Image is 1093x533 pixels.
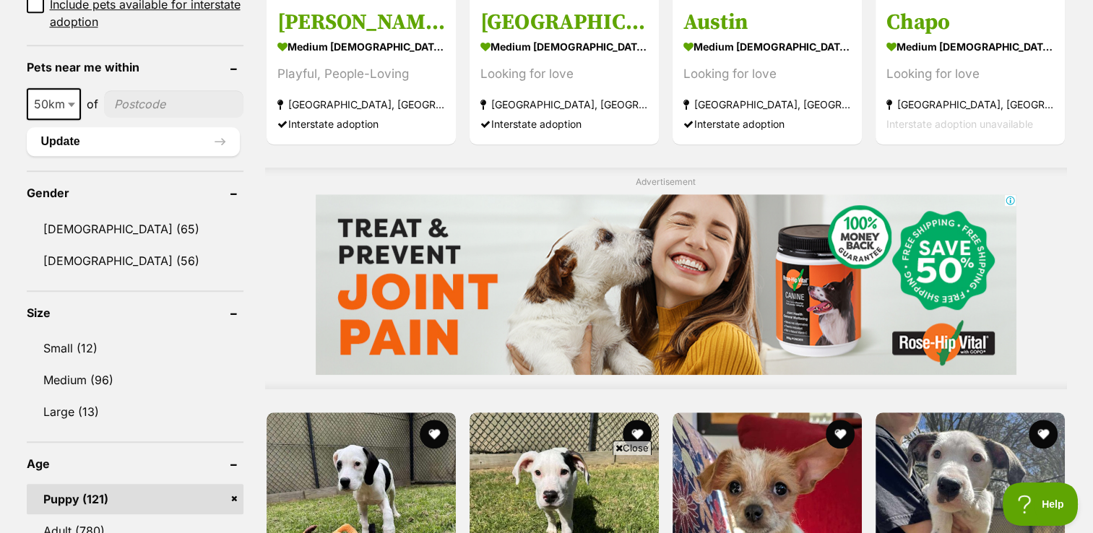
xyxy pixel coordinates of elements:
[683,9,851,36] h3: Austin
[480,95,648,114] strong: [GEOGRAPHIC_DATA], [GEOGRAPHIC_DATA]
[826,420,855,448] button: favourite
[480,64,648,84] div: Looking for love
[277,9,445,36] h3: [PERSON_NAME]
[623,420,652,448] button: favourite
[683,64,851,84] div: Looking for love
[316,194,1016,375] iframe: Advertisement
[27,484,243,514] a: Puppy (121)
[1003,482,1079,526] iframe: Help Scout Beacon - Open
[277,95,445,114] strong: [GEOGRAPHIC_DATA], [GEOGRAPHIC_DATA]
[480,114,648,134] div: Interstate adoption
[886,36,1054,57] strong: medium [DEMOGRAPHIC_DATA] Dog
[27,186,243,199] header: Gender
[265,168,1067,389] div: Advertisement
[886,95,1054,114] strong: [GEOGRAPHIC_DATA], [GEOGRAPHIC_DATA]
[28,94,79,114] span: 50km
[27,396,243,427] a: Large (13)
[27,127,240,156] button: Update
[27,88,81,120] span: 50km
[277,64,445,84] div: Playful, People-Loving
[27,333,243,363] a: Small (12)
[420,420,449,448] button: favourite
[27,306,243,319] header: Size
[277,36,445,57] strong: medium [DEMOGRAPHIC_DATA] Dog
[104,90,243,118] input: postcode
[27,61,243,74] header: Pets near me within
[277,114,445,134] div: Interstate adoption
[27,246,243,276] a: [DEMOGRAPHIC_DATA] (56)
[27,214,243,244] a: [DEMOGRAPHIC_DATA] (65)
[1029,420,1058,448] button: favourite
[886,118,1033,130] span: Interstate adoption unavailable
[613,441,652,455] span: Close
[683,114,851,134] div: Interstate adoption
[886,9,1054,36] h3: Chapo
[683,95,851,114] strong: [GEOGRAPHIC_DATA], [GEOGRAPHIC_DATA]
[480,9,648,36] h3: [GEOGRAPHIC_DATA]
[683,36,851,57] strong: medium [DEMOGRAPHIC_DATA] Dog
[284,461,810,526] iframe: Advertisement
[27,457,243,470] header: Age
[886,64,1054,84] div: Looking for love
[27,365,243,395] a: Medium (96)
[480,36,648,57] strong: medium [DEMOGRAPHIC_DATA] Dog
[87,95,98,113] span: of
